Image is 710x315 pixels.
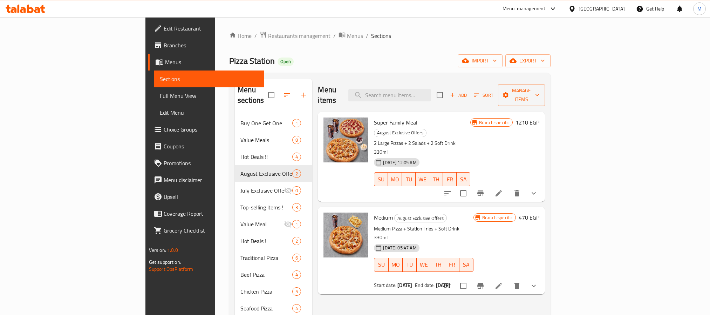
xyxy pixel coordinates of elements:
div: Value Meal1 [235,216,312,233]
span: Restaurants management [268,32,330,40]
span: 2 [293,238,301,244]
button: SU [374,258,388,272]
a: Restaurants management [260,31,330,40]
div: Traditional Pizza [240,254,292,262]
span: 1.0.0 [167,246,178,255]
span: Sections [160,75,258,83]
button: FR [443,172,457,186]
button: delete [508,185,525,202]
button: show more [525,277,542,294]
a: Menus [148,54,264,71]
a: Edit Restaurant [148,20,264,37]
button: show more [525,185,542,202]
span: Buy One Get One [240,119,292,127]
nav: breadcrumb [229,31,551,40]
button: WE [416,172,429,186]
button: Manage items [498,84,545,106]
span: FR [448,260,456,270]
span: Choice Groups [164,125,258,134]
span: Branches [164,41,258,49]
div: items [292,186,301,195]
button: Sort [472,90,495,101]
div: items [292,287,301,296]
span: Sort items [470,90,498,101]
span: 4 [293,154,301,160]
span: 2 [293,170,301,177]
button: SA [457,172,470,186]
div: items [292,119,301,127]
div: items [292,254,301,262]
span: Coverage Report [164,209,258,218]
a: Menu disclaimer [148,172,264,188]
h6: 1210 EGP [516,118,539,127]
span: Menu disclaimer [164,176,258,184]
svg: Show Choices [530,189,538,197]
span: Start date: [374,281,396,290]
b: [DATE] [436,281,451,290]
span: Value Meals [240,136,292,144]
span: 5 [293,288,301,295]
a: Edit menu item [494,189,503,197]
div: Traditional Pizza6 [235,249,312,266]
button: sort-choices [439,185,456,202]
div: August Exclusive Offers2 [235,165,312,182]
span: July Exclusive Offers [240,186,284,195]
span: Open [278,59,294,65]
button: import [458,54,503,67]
span: Select all sections [264,88,279,102]
button: TH [431,258,445,272]
div: Hot Deals !!4 [235,148,312,165]
div: Buy One Get One1 [235,115,312,132]
span: Branch specific [476,119,512,126]
span: 6 [293,255,301,261]
span: Hot Deals ! [240,237,292,245]
span: Select section [432,88,447,102]
span: 4 [293,305,301,312]
a: Grocery Checklist [148,222,264,239]
span: Top-selling items ! [240,203,292,212]
button: SA [459,258,473,272]
button: sort-choices [439,277,456,294]
span: SA [459,174,467,185]
div: Menu-management [503,5,546,13]
span: Sort [474,91,493,99]
span: August Exclusive Offers [374,129,426,137]
span: import [463,56,497,65]
b: [DATE] [397,281,412,290]
span: Manage items [504,86,539,104]
span: M [697,5,702,13]
h2: Menu items [318,85,340,106]
button: TU [402,172,416,186]
a: Branches [148,37,264,54]
h6: 470 EGP [519,213,539,222]
svg: Inactive section [284,186,292,195]
div: Top-selling items !3 [235,199,312,216]
div: [GEOGRAPHIC_DATA] [579,5,625,13]
button: delete [508,277,525,294]
span: [DATE] 05:47 AM [380,244,419,251]
span: 1 [293,221,301,228]
a: Edit Menu [154,104,264,121]
span: MO [391,174,399,185]
a: Sections [154,71,264,87]
span: FR [446,174,454,185]
span: August Exclusive Offers [240,169,292,178]
span: August Exclusive Offers [395,214,446,222]
span: [DATE] 12:05 AM [380,159,419,166]
span: 4 [293,272,301,278]
span: WE [419,260,428,270]
div: Beef Pizza4 [235,266,312,283]
input: search [348,89,431,101]
span: Seafood Pizza [240,304,292,313]
span: Edit Menu [160,108,258,117]
a: Support.OpsPlatform [149,264,193,274]
span: Value Meal [240,220,284,228]
div: items [292,203,301,212]
span: Chicken Pizza [240,287,292,296]
span: 8 [293,137,301,143]
span: 1 [293,120,301,127]
button: export [505,54,551,67]
div: items [292,304,301,313]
